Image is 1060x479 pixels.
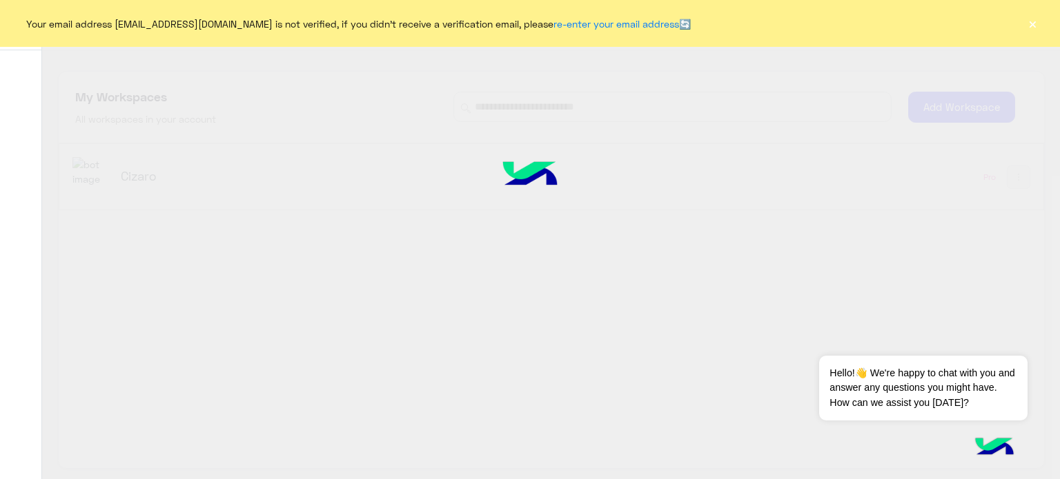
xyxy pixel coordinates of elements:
span: Your email address [EMAIL_ADDRESS][DOMAIN_NAME] is not verified, if you didn't receive a verifica... [26,17,691,31]
img: hulul-logo.png [970,424,1019,472]
span: Hello!👋 We're happy to chat with you and answer any questions you might have. How can we assist y... [819,356,1027,420]
button: × [1025,17,1039,30]
a: re-enter your email address [553,18,679,30]
img: hulul-logo.png [478,141,582,210]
